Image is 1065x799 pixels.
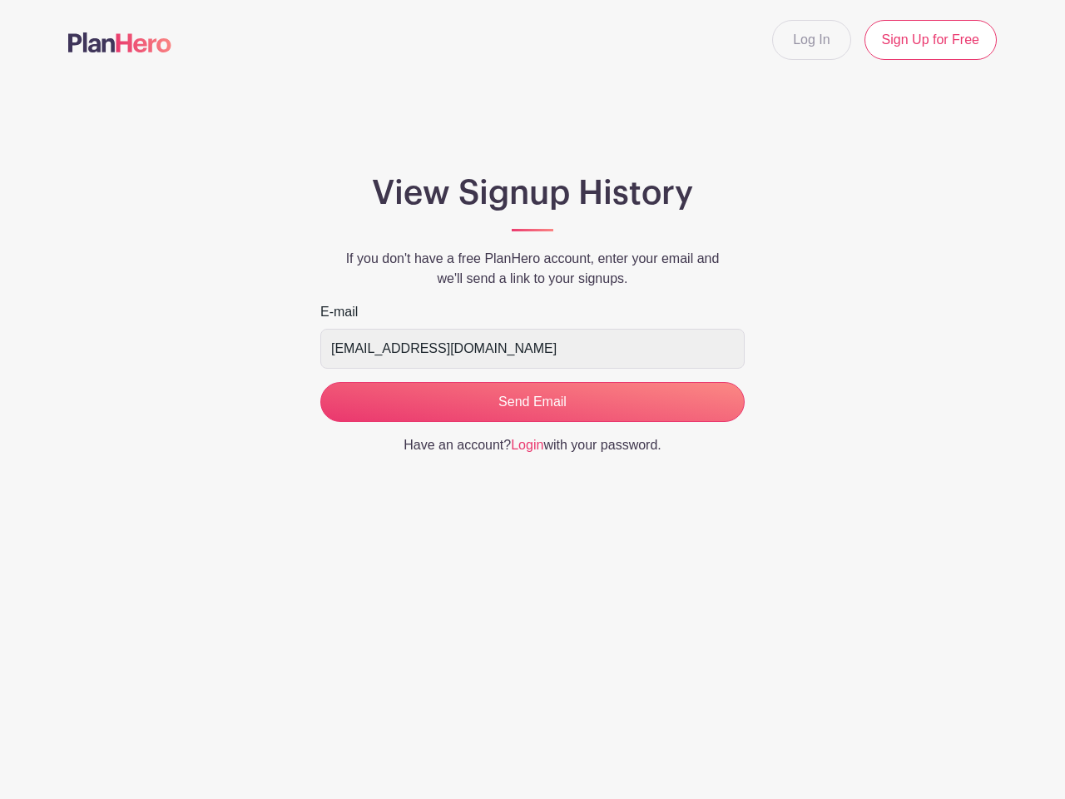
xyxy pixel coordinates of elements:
a: Log In [772,20,850,60]
p: Have an account? with your password. [320,435,745,455]
h1: View Signup History [320,173,745,213]
input: Send Email [320,382,745,422]
p: If you don't have a free PlanHero account, enter your email and we'll send a link to your signups. [320,249,745,289]
label: E-mail [320,302,358,322]
a: Sign Up for Free [864,20,997,60]
input: e.g. julie@eventco.com [320,329,745,369]
img: logo-507f7623f17ff9eddc593b1ce0a138ce2505c220e1c5a4e2b4648c50719b7d32.svg [68,32,171,52]
a: Login [511,438,543,452]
